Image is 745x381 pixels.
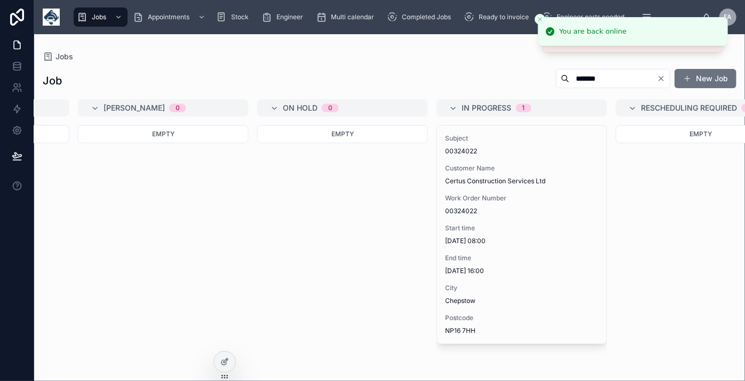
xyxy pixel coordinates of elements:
span: City [446,284,598,292]
span: On Hold [283,103,318,113]
a: Engineer parts needed [538,7,632,27]
span: Empty [331,130,354,138]
span: Chepstow [446,297,598,305]
a: Jobs [74,7,128,27]
span: Start time [446,224,598,232]
a: Multi calendar [313,7,382,27]
a: Jobs [43,51,73,62]
span: In progress [462,103,512,113]
span: [DATE] 08:00 [446,237,598,245]
span: Subject [446,134,598,143]
a: Appointments [130,7,211,27]
span: Jobs [92,13,106,21]
span: Empty [152,130,175,138]
span: Postcode [446,314,598,322]
a: Ready to invoice [461,7,536,27]
span: Engineer [276,13,303,21]
h1: Job [43,73,62,88]
button: Close toast [535,14,545,25]
span: Rescheduling Required [641,103,738,113]
span: 00324022 [446,207,598,215]
div: You are back online [559,26,627,37]
a: Stock [213,7,256,27]
span: [PERSON_NAME] [104,103,165,113]
div: 0 [176,104,180,112]
span: Appointments [148,13,189,21]
span: Certus Construction Services Ltd [446,177,598,185]
img: App logo [43,9,60,26]
div: 1 [522,104,525,112]
div: scrollable content [68,5,702,29]
span: Jobs [56,51,73,62]
a: Subject00324022Customer NameCertus Construction Services LtdWork Order Number00324022Start time[D... [437,125,607,344]
span: Empty [690,130,712,138]
span: Completed Jobs [402,13,451,21]
span: Customer Name [446,164,598,173]
button: Clear [657,74,670,83]
div: 0 [328,104,332,112]
span: Work Order Number [446,194,598,203]
span: End time [446,254,598,262]
span: Ready to invoice [479,13,529,21]
a: Engineer [258,7,311,27]
span: Multi calendar [331,13,374,21]
span: Stock [231,13,249,21]
span: NP16 7HH [446,326,598,335]
button: New Job [675,69,736,88]
span: FA [724,13,732,21]
span: 00324022 [446,147,598,155]
span: [DATE] 16:00 [446,267,598,275]
a: Completed Jobs [384,7,458,27]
